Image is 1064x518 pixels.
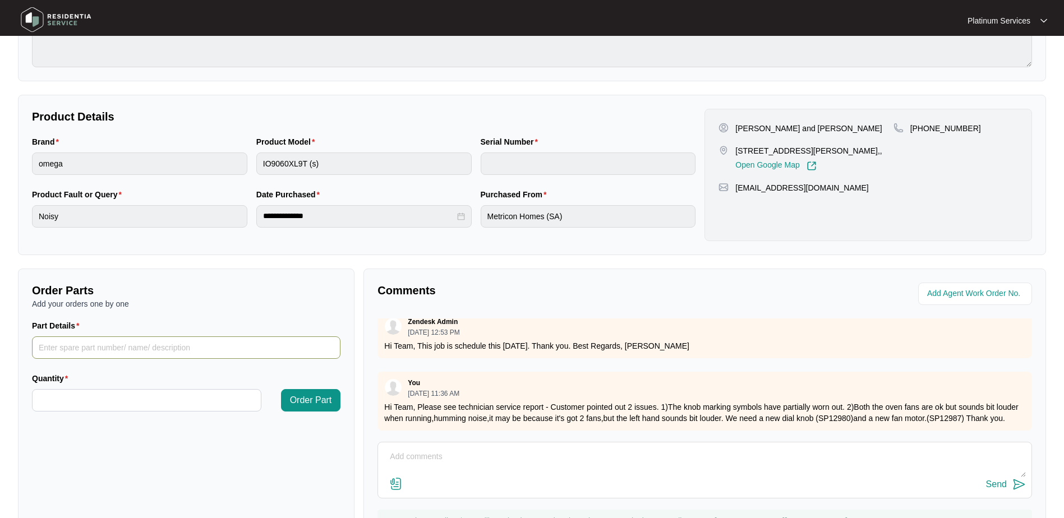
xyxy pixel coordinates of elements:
[385,379,402,396] img: user.svg
[807,161,817,171] img: Link-External
[718,145,729,155] img: map-pin
[408,329,459,336] p: [DATE] 12:53 PM
[385,318,402,335] img: user.svg
[408,317,458,326] p: Zendesk Admin
[33,390,261,411] input: Quantity
[735,145,882,156] p: [STREET_ADDRESS][PERSON_NAME],,
[408,390,459,397] p: [DATE] 11:36 AM
[32,298,340,309] p: Add your orders one by one
[718,182,729,192] img: map-pin
[986,477,1026,492] button: Send
[481,205,696,228] input: Purchased From
[893,123,904,133] img: map-pin
[32,205,247,228] input: Product Fault or Query
[384,401,1025,424] p: Hi Team, Please see technician service report - Customer pointed out 2 issues. 1)The knob marking...
[32,336,340,359] input: Part Details
[32,320,84,331] label: Part Details
[735,161,816,171] a: Open Google Map
[389,477,403,491] img: file-attachment-doc.svg
[968,15,1030,26] p: Platinum Services
[1040,18,1047,24] img: dropdown arrow
[17,3,95,36] img: residentia service logo
[32,283,340,298] p: Order Parts
[408,378,420,387] p: You
[281,389,341,411] button: Order Part
[384,340,1025,351] p: Hi Team, This job is schedule this [DATE]. Thank you. Best Regards, [PERSON_NAME]
[718,123,729,133] img: user-pin
[290,394,332,407] span: Order Part
[256,189,324,200] label: Date Purchased
[1012,478,1026,491] img: send-icon.svg
[32,189,126,200] label: Product Fault or Query
[735,123,882,134] p: [PERSON_NAME] and [PERSON_NAME]
[32,152,247,175] input: Brand
[263,210,455,222] input: Date Purchased
[256,136,320,147] label: Product Model
[481,136,542,147] label: Serial Number
[481,152,696,175] input: Serial Number
[735,182,868,193] p: [EMAIL_ADDRESS][DOMAIN_NAME]
[927,287,1025,300] input: Add Agent Work Order No.
[986,479,1007,489] div: Send
[377,283,697,298] p: Comments
[910,123,981,134] p: [PHONE_NUMBER]
[32,136,63,147] label: Brand
[32,373,72,384] label: Quantity
[481,189,551,200] label: Purchased From
[256,152,472,175] input: Product Model
[32,109,695,124] p: Product Details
